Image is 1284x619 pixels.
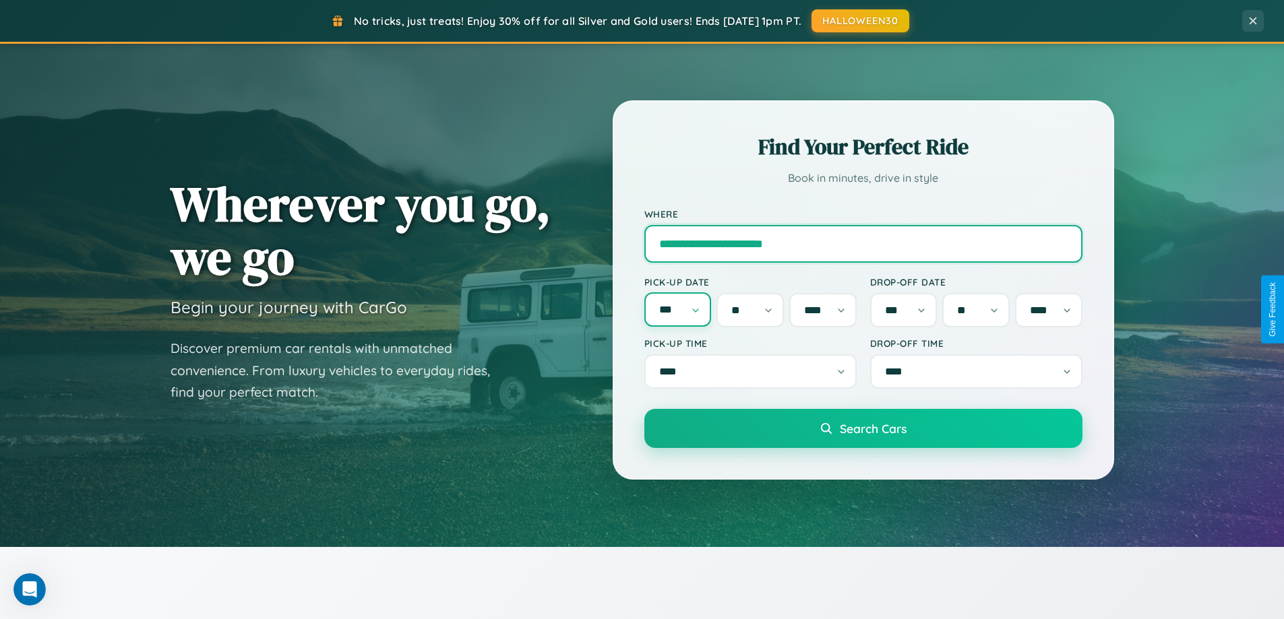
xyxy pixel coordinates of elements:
[13,573,46,606] iframe: Intercom live chat
[171,297,407,317] h3: Begin your journey with CarGo
[644,276,857,288] label: Pick-up Date
[171,177,551,284] h1: Wherever you go, we go
[644,208,1082,220] label: Where
[840,421,907,436] span: Search Cars
[870,337,1082,349] label: Drop-off Time
[644,409,1082,448] button: Search Cars
[644,132,1082,162] h2: Find Your Perfect Ride
[1268,282,1277,337] div: Give Feedback
[870,276,1082,288] label: Drop-off Date
[171,337,508,403] p: Discover premium car rentals with unmatched convenience. From luxury vehicles to everyday rides, ...
[354,14,801,28] span: No tricks, just treats! Enjoy 30% off for all Silver and Gold users! Ends [DATE] 1pm PT.
[644,337,857,349] label: Pick-up Time
[644,168,1082,188] p: Book in minutes, drive in style
[812,9,909,32] button: HALLOWEEN30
